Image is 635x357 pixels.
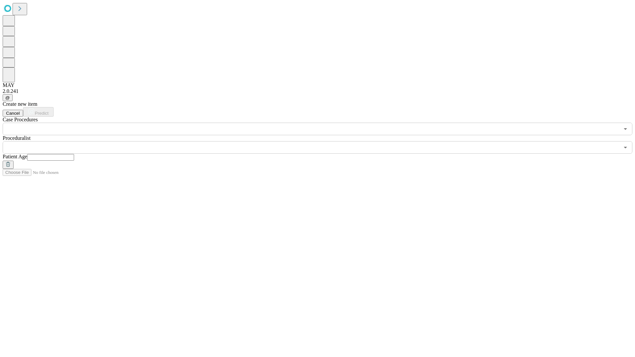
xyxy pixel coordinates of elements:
[5,95,10,100] span: @
[3,101,37,107] span: Create new item
[621,124,630,134] button: Open
[3,94,13,101] button: @
[3,82,632,88] div: MAY
[23,107,54,117] button: Predict
[3,135,30,141] span: Proceduralist
[3,117,38,122] span: Scheduled Procedure
[3,110,23,117] button: Cancel
[3,154,27,159] span: Patient Age
[621,143,630,152] button: Open
[6,111,20,116] span: Cancel
[3,88,632,94] div: 2.0.241
[35,111,48,116] span: Predict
